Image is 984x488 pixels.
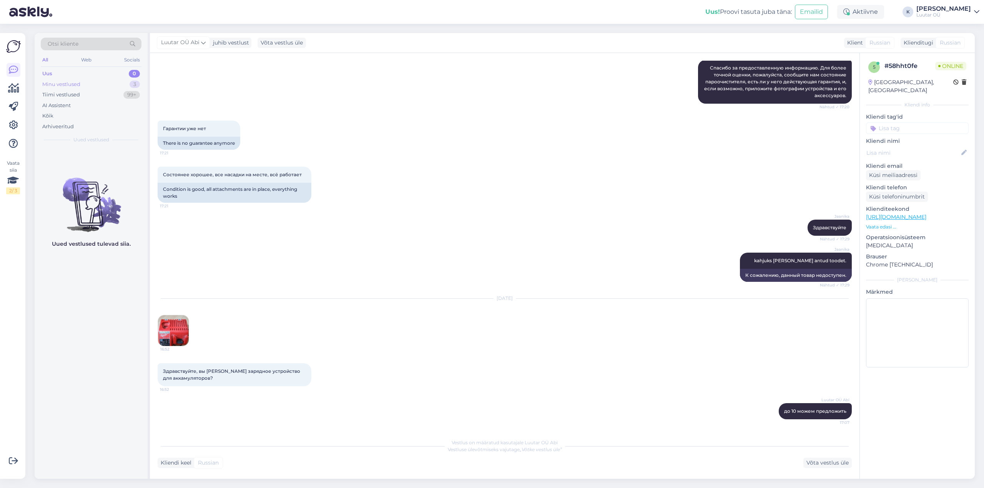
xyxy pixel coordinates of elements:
i: „Võtke vestlus üle” [520,447,562,452]
p: Vaata edasi ... [866,223,969,230]
span: Спасибо за предоставленную информацию. Для более точной оценки, пожалуйста, сообщите нам состояни... [704,65,848,98]
span: Jaanika [821,213,849,219]
div: Minu vestlused [42,81,80,88]
input: Lisa tag [866,122,969,134]
span: Nähtud ✓ 17:20 [819,104,849,110]
div: Klienditugi [901,39,933,47]
p: [MEDICAL_DATA] [866,242,969,250]
div: Küsi telefoninumbrit [866,192,928,202]
p: Operatsioonisüsteem [866,233,969,242]
div: Võta vestlus üle [258,38,306,48]
a: [PERSON_NAME]Luutar OÜ [916,6,979,18]
span: Luutar OÜ Abi [161,38,199,47]
div: Kliendi info [866,101,969,108]
div: K [903,7,913,17]
img: No chats [35,164,148,233]
p: Kliendi telefon [866,184,969,192]
div: [PERSON_NAME] [916,6,971,12]
span: Russian [940,39,961,47]
span: Здравствуйте [813,225,846,230]
div: AI Assistent [42,102,71,109]
span: Otsi kliente [48,40,78,48]
input: Lisa nimi [866,149,960,157]
div: All [41,55,50,65]
p: Brauser [866,253,969,261]
span: 17:07 [821,420,849,425]
p: Kliendi tag'id [866,113,969,121]
div: Klient [844,39,863,47]
div: 0 [129,70,140,78]
div: [DATE] [158,295,852,302]
div: Tiimi vestlused [42,91,80,99]
p: Uued vestlused tulevad siia. [52,240,131,248]
span: Russian [869,39,890,47]
span: 5 [873,64,876,70]
span: Vestlus on määratud kasutajale Luutar OÜ Abi [452,440,558,445]
span: 16:52 [160,346,189,352]
div: Aktiivne [837,5,884,19]
div: Socials [123,55,141,65]
button: Emailid [795,5,828,19]
span: Здравствуйте, вы [PERSON_NAME] зарядное устройство для аккамуляторов? [163,368,301,381]
span: Jaanika [821,246,849,252]
div: [GEOGRAPHIC_DATA], [GEOGRAPHIC_DATA] [868,78,953,94]
p: Chrome [TECHNICAL_ID] [866,261,969,269]
div: Kõik [42,112,53,120]
p: Märkmed [866,288,969,296]
img: Attachment [158,315,189,346]
span: Luutar OÜ Abi [821,397,849,403]
div: juhib vestlust [210,39,249,47]
div: К сожалению, данный товар недоступен. [740,269,852,282]
span: Online [935,62,966,70]
div: Uus [42,70,52,78]
div: [PERSON_NAME] [866,276,969,283]
div: Proovi tasuta juba täna: [705,7,792,17]
div: Vaata siia [6,160,20,194]
div: Web [80,55,93,65]
div: Küsi meiliaadressi [866,170,921,180]
span: Состоянее хорошее, все насадки на месте, всё работает [163,172,302,177]
span: Vestluse ülevõtmiseks vajutage [448,447,562,452]
div: # 58hht0fe [884,61,935,71]
span: 17:21 [160,150,189,156]
div: 3 [130,81,140,88]
div: There is no guarantee anymore [158,137,240,150]
p: Klienditeekond [866,205,969,213]
span: до 10 можем предложить [784,408,846,414]
p: Kliendi email [866,162,969,170]
div: 99+ [123,91,140,99]
span: Uued vestlused [73,136,109,143]
div: Võta vestlus üle [803,458,852,468]
div: 2 / 3 [6,187,20,194]
img: Askly Logo [6,39,21,54]
div: Kliendi keel [158,459,191,467]
a: [URL][DOMAIN_NAME] [866,213,926,220]
span: Nähtud ✓ 17:29 [820,236,849,242]
span: Russian [198,459,219,467]
span: 17:21 [160,203,189,209]
span: Nähtud ✓ 17:29 [820,282,849,288]
span: Гарантии уже нет [163,126,206,131]
div: Arhiveeritud [42,123,74,131]
span: kahjuks [PERSON_NAME] antud toodet. [754,258,846,263]
div: Luutar OÜ [916,12,971,18]
div: Condition is good, all attachments are in place, everything works [158,183,311,203]
span: 16:52 [160,387,189,392]
b: Uus! [705,8,720,15]
p: Kliendi nimi [866,137,969,145]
